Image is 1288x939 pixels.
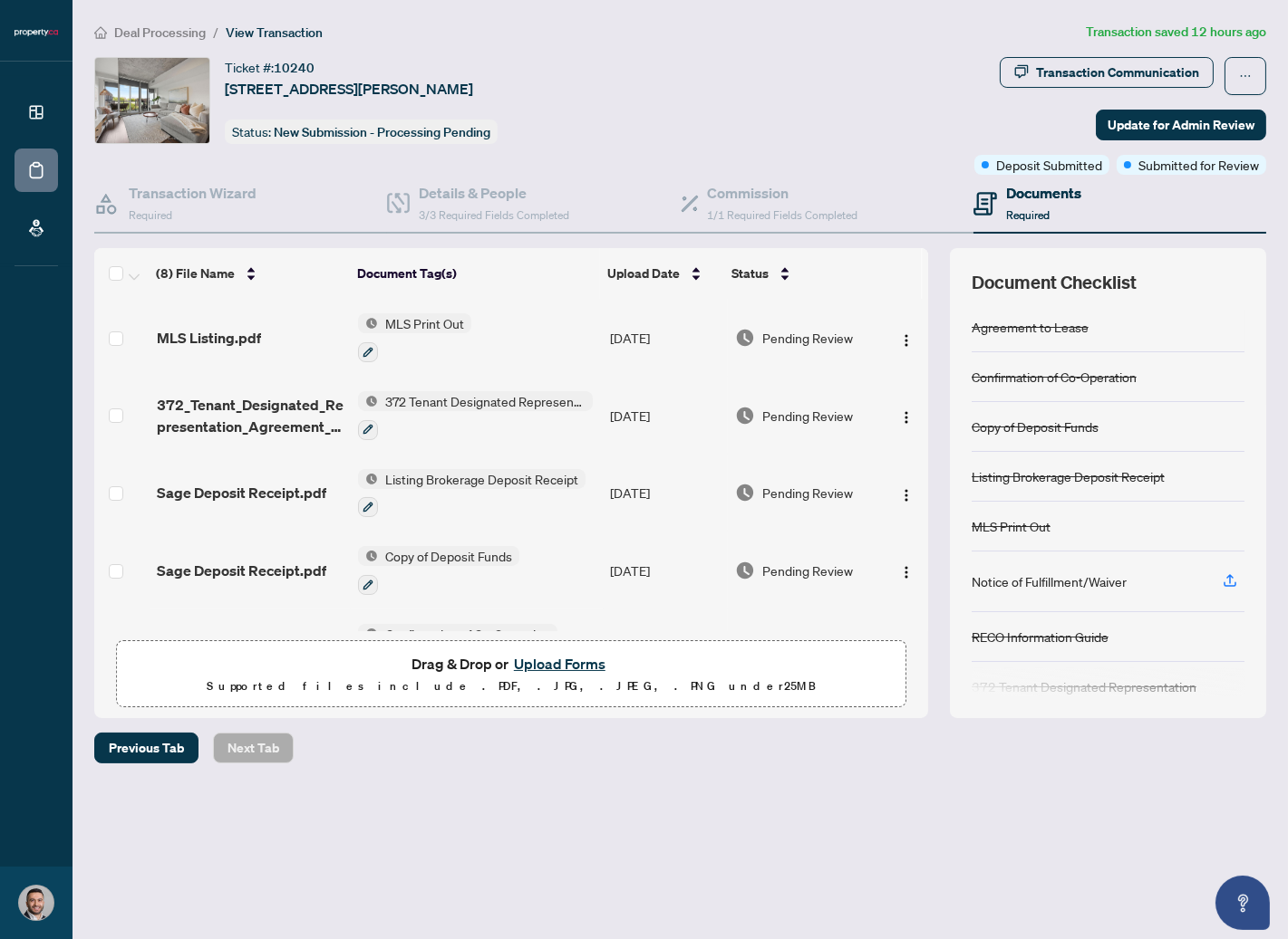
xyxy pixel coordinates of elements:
[972,571,1127,591] div: Notice of Fulfillment/Waiver
[1138,155,1259,175] span: Submitted for Review
[419,208,569,222] span: 3/3 Required Fields Completed
[892,556,921,585] button: Logo
[604,299,729,377] td: [DATE]
[109,733,184,762] span: Previous Tab
[1000,57,1214,88] button: Transaction Communication
[358,469,378,489] img: Status Icon
[157,394,344,437] span: 372_Tenant_Designated_Representation_Agreement_-_OREA.pdf
[128,676,895,697] p: Supported files include .PDF, .JPG, .JPEG, .PNG under 25 MB
[892,478,921,507] button: Logo
[1006,182,1081,204] h4: Documents
[225,120,498,144] div: Status:
[226,24,323,41] span: View Transaction
[274,60,315,76] span: 10240
[1086,22,1266,43] article: Transaction saved 12 hours ago
[358,313,378,333] img: Status Icon
[358,469,586,518] button: Status IconListing Brokerage Deposit Receipt
[1006,208,1050,222] span: Required
[899,333,914,348] img: Logo
[1215,876,1270,930] button: Open asap
[213,733,294,763] button: Next Tab
[735,561,755,580] img: Document Status
[972,417,1099,436] div: Copy of Deposit Funds
[892,401,921,430] button: Logo
[358,624,557,673] button: Status IconConfirmation of Co-Operation
[604,532,729,609] td: [DATE]
[412,652,611,676] span: Drag & Drop or
[972,367,1137,387] div: Confirmation of Co-Operation
[358,546,519,595] button: Status IconCopy of Deposit Funds
[19,886,53,920] img: Profile Icon
[607,263,680,283] span: Upload Date
[735,328,755,348] img: Document Status
[117,641,905,708] span: Drag & Drop orUpload FormsSupported files include .PDF, .JPG, .JPEG, .PNG under25MB
[114,24,206,41] span: Deal Processing
[378,624,557,644] span: Confirmation of Co-Operation
[94,26,107,39] span: home
[604,609,729,687] td: [DATE]
[724,248,879,299] th: Status
[95,58,209,143] img: IMG-C12332385_1.jpg
[972,270,1137,295] span: Document Checklist
[157,560,326,581] span: Sage Deposit Receipt.pdf
[157,482,326,503] span: Sage Deposit Receipt.pdf
[899,488,914,503] img: Logo
[129,208,172,222] span: Required
[735,406,755,426] img: Document Status
[213,22,218,43] li: /
[358,313,471,362] button: Status IconMLS Print Out
[972,317,1089,337] div: Agreement to Lease
[972,516,1051,536] div: MLS Print Out
[735,483,755,503] img: Document Status
[157,627,344,670] span: 205_Manning_Ave_316_-_Final_Contract.pdf
[378,313,471,333] span: MLS Print Out
[274,124,490,140] span: New Submission - Processing Pending
[762,561,853,580] span: Pending Review
[156,263,235,283] span: (8) File Name
[157,327,261,349] span: MLS Listing.pdf
[225,78,473,100] span: [STREET_ADDRESS][PERSON_NAME]
[899,410,914,425] img: Logo
[378,469,586,489] span: Listing Brokerage Deposit Receipt
[762,483,853,503] span: Pending Review
[419,182,569,204] h4: Details & People
[508,652,611,676] button: Upload Forms
[899,565,914,580] img: Logo
[762,328,853,348] span: Pending Review
[350,248,601,299] th: Document Tag(s)
[149,248,349,299] th: (8) File Name
[604,377,729,455] td: [DATE]
[358,391,378,411] img: Status Icon
[225,57,315,78] div: Ticket #:
[1239,70,1252,82] span: ellipsis
[600,248,724,299] th: Upload Date
[15,27,58,38] img: logo
[358,391,593,440] button: Status Icon372 Tenant Designated Representation Agreement with Company Schedule A
[996,155,1102,175] span: Deposit Submitted
[1036,58,1199,87] div: Transaction Communication
[972,466,1165,486] div: Listing Brokerage Deposit Receipt
[129,182,257,204] h4: Transaction Wizard
[94,733,199,763] button: Previous Tab
[378,546,519,566] span: Copy of Deposit Funds
[708,208,858,222] span: 1/1 Required Fields Completed
[708,182,858,204] h4: Commission
[892,323,921,352] button: Logo
[731,263,769,283] span: Status
[378,391,593,411] span: 372 Tenant Designated Representation Agreement with Company Schedule A
[1096,110,1266,140] button: Update for Admin Review
[358,624,378,644] img: Status Icon
[1108,110,1254,139] span: Update for Admin Review
[762,406,853,426] span: Pending Review
[604,455,729,532] td: [DATE]
[972,627,1109,647] div: RECO Information Guide
[358,546,378,566] img: Status Icon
